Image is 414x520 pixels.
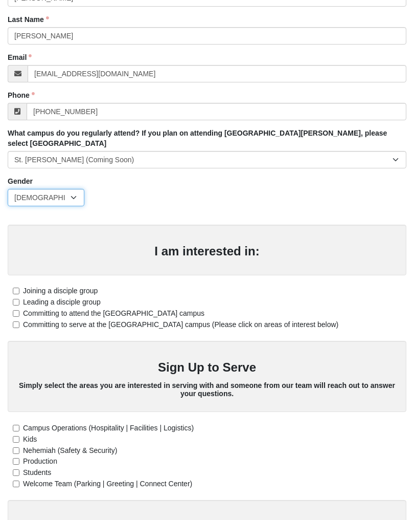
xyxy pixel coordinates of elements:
input: Production [13,458,19,465]
h3: Sign Up to Serve [18,360,396,375]
span: Campus Operations (Hospitality | Facilities | Logistics) [23,424,194,432]
input: Welcome Team (Parking | Greeting | Connect Center) [13,481,19,487]
span: Production [23,457,57,465]
label: What campus do you regularly attend? If you plan on attending [GEOGRAPHIC_DATA][PERSON_NAME], ple... [8,128,406,148]
input: Kids [13,436,19,443]
label: Last Name [8,14,49,25]
span: Committing to serve at the [GEOGRAPHIC_DATA] campus (Please click on areas of interest below) [23,320,338,329]
h5: Simply select the areas you are interested in serving with and someone from our team will reach o... [18,381,396,399]
h3: I am interested in: [18,244,396,259]
label: Email [8,52,32,62]
input: Nehemiah (Safety & Security) [13,447,19,454]
span: Committing to attend the [GEOGRAPHIC_DATA] campus [23,309,204,317]
input: Students [13,469,19,476]
input: Campus Operations (Hospitality | Facilities | Logistics) [13,425,19,431]
input: Committing to attend the [GEOGRAPHIC_DATA] campus [13,310,19,317]
span: Leading a disciple group [23,298,101,306]
span: Welcome Team (Parking | Greeting | Connect Center) [23,480,192,488]
span: Students [23,468,51,476]
span: Kids [23,435,37,443]
input: Leading a disciple group [13,299,19,306]
input: Joining a disciple group [13,288,19,294]
span: Nehemiah (Safety & Security) [23,446,117,454]
input: Committing to serve at the [GEOGRAPHIC_DATA] campus (Please click on areas of interest below) [13,321,19,328]
span: Joining a disciple group [23,287,98,295]
label: Gender [8,176,33,186]
label: Phone [8,90,35,100]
